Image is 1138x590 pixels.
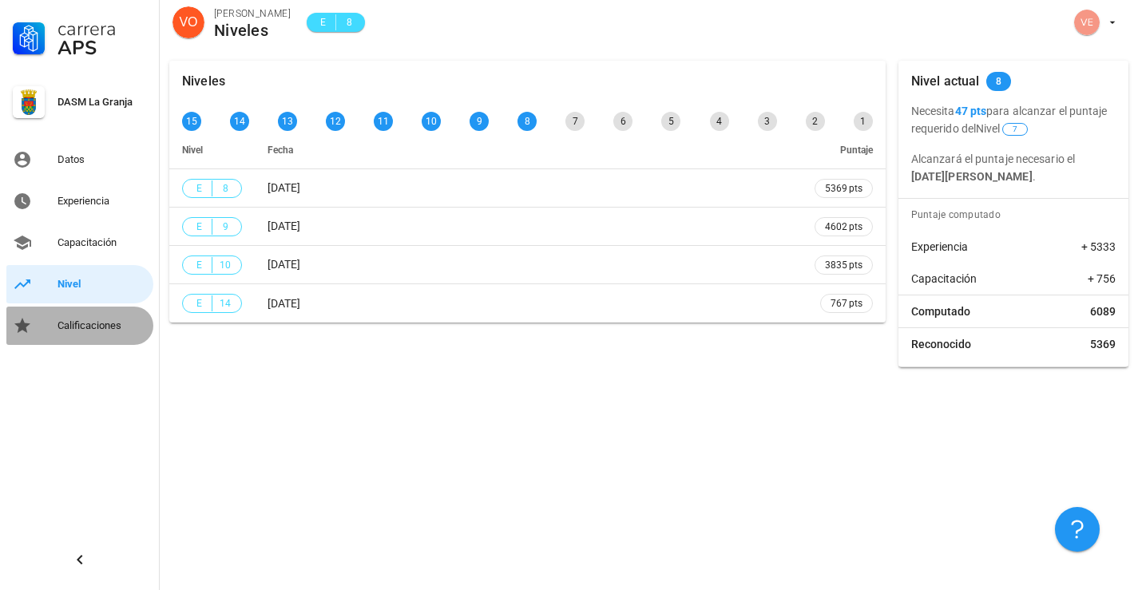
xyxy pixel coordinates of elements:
span: Puntaje [840,145,873,156]
span: 10 [219,257,232,273]
span: E [192,219,205,235]
span: Experiencia [911,239,968,255]
b: [DATE][PERSON_NAME] [911,170,1033,183]
a: Experiencia [6,182,153,220]
div: Puntaje computado [905,199,1128,231]
div: avatar [172,6,204,38]
a: Nivel [6,265,153,303]
div: Experiencia [57,195,147,208]
span: Reconocido [911,336,971,352]
span: 5369 pts [825,180,862,196]
span: 8 [343,14,355,30]
span: E [192,180,205,196]
div: [PERSON_NAME] [214,6,291,22]
a: Calificaciones [6,307,153,345]
span: [DATE] [268,258,300,271]
span: E [192,295,205,311]
span: 5369 [1090,336,1116,352]
div: 5 [661,112,680,131]
span: Fecha [268,145,293,156]
div: 2 [806,112,825,131]
div: 12 [326,112,345,131]
th: Nivel [169,131,255,169]
span: 9 [219,219,232,235]
span: [DATE] [268,220,300,232]
span: 767 pts [831,295,862,311]
div: 9 [470,112,489,131]
a: Datos [6,141,153,179]
div: 13 [278,112,297,131]
div: Capacitación [57,236,147,249]
p: Alcanzará el puntaje necesario el . [911,150,1116,185]
div: 8 [517,112,537,131]
div: 1 [854,112,873,131]
span: 7 [1013,124,1017,135]
th: Fecha [255,131,802,169]
span: [DATE] [268,181,300,194]
span: Nivel [182,145,203,156]
div: 10 [422,112,441,131]
div: Carrera [57,19,147,38]
div: 4 [710,112,729,131]
div: Niveles [214,22,291,39]
span: + 5333 [1081,239,1116,255]
span: E [192,257,205,273]
span: + 756 [1088,271,1116,287]
span: 14 [219,295,232,311]
th: Puntaje [802,131,886,169]
p: Necesita para alcanzar el puntaje requerido del [911,102,1116,137]
span: Nivel [976,122,1029,135]
div: avatar [1074,10,1100,35]
span: Capacitación [911,271,977,287]
span: Computado [911,303,970,319]
div: Datos [57,153,147,166]
a: Capacitación [6,224,153,262]
div: 11 [374,112,393,131]
div: Nivel [57,278,147,291]
span: 8 [996,72,1001,91]
span: [DATE] [268,297,300,310]
b: 47 pts [955,105,987,117]
div: 14 [230,112,249,131]
span: 8 [219,180,232,196]
div: 6 [613,112,632,131]
span: VO [179,6,197,38]
div: DASM La Granja [57,96,147,109]
span: 3835 pts [825,257,862,273]
span: 6089 [1090,303,1116,319]
div: 3 [758,112,777,131]
div: 15 [182,112,201,131]
div: Calificaciones [57,319,147,332]
div: Niveles [182,61,225,102]
div: 7 [565,112,585,131]
span: 4602 pts [825,219,862,235]
span: E [316,14,329,30]
div: Nivel actual [911,61,980,102]
div: APS [57,38,147,57]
